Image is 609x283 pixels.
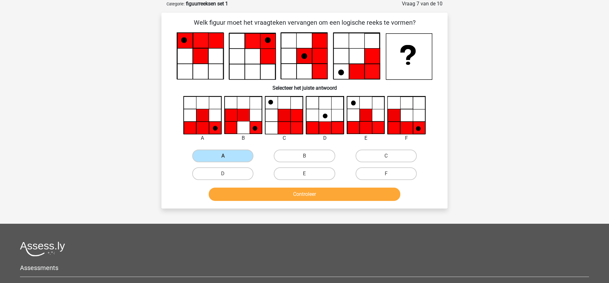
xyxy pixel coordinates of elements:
[186,1,228,7] strong: figuurreeksen set 1
[179,134,226,142] div: A
[172,18,437,27] p: Welk figuur moet het vraagteken vervangen om een logische reeks te vormen?
[383,134,430,142] div: F
[192,150,253,162] label: A
[20,264,589,272] h5: Assessments
[209,188,401,201] button: Controleer
[167,2,185,6] small: Categorie:
[356,167,417,180] label: F
[260,134,308,142] div: C
[356,150,417,162] label: C
[274,167,335,180] label: E
[301,134,349,142] div: D
[20,241,65,256] img: Assessly logo
[192,167,253,180] label: D
[274,150,335,162] label: B
[172,80,437,91] h6: Selecteer het juiste antwoord
[219,134,267,142] div: B
[342,134,390,142] div: E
